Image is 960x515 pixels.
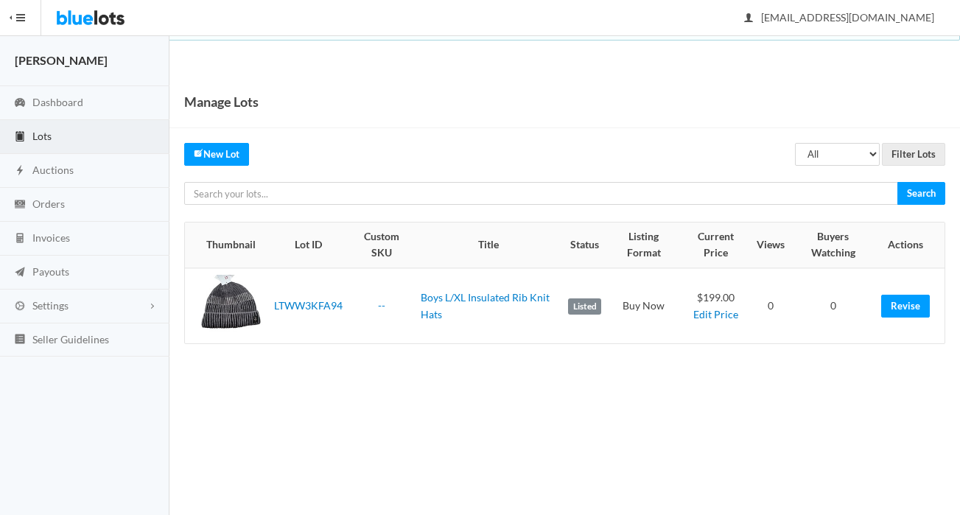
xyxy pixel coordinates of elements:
ion-icon: create [194,148,203,158]
th: Current Price [680,223,751,268]
a: -- [378,299,385,312]
th: Title [415,223,562,268]
th: Status [562,223,607,268]
span: Settings [32,299,69,312]
td: Buy Now [607,268,680,343]
input: Filter Lots [882,143,945,166]
label: Listed [568,298,601,315]
th: Lot ID [268,223,348,268]
ion-icon: calculator [13,232,27,246]
ion-icon: cash [13,198,27,212]
a: Revise [881,295,930,318]
h1: Manage Lots [184,91,259,113]
strong: [PERSON_NAME] [15,53,108,67]
a: LTWW3KFA94 [274,299,343,312]
th: Views [751,223,791,268]
input: Search [897,182,945,205]
a: createNew Lot [184,143,249,166]
ion-icon: speedometer [13,97,27,111]
ion-icon: paper plane [13,266,27,280]
a: Boys L/XL Insulated Rib Knit Hats [421,291,550,320]
span: Auctions [32,164,74,176]
td: 0 [791,268,875,343]
ion-icon: list box [13,333,27,347]
ion-icon: person [741,12,756,26]
span: Payouts [32,265,69,278]
ion-icon: flash [13,164,27,178]
th: Buyers Watching [791,223,875,268]
a: Edit Price [693,308,738,320]
td: 0 [751,268,791,343]
span: Lots [32,130,52,142]
th: Thumbnail [185,223,268,268]
span: [EMAIL_ADDRESS][DOMAIN_NAME] [745,11,934,24]
th: Actions [875,223,945,268]
span: Invoices [32,231,70,244]
th: Listing Format [607,223,680,268]
span: Dashboard [32,96,83,108]
input: Search your lots... [184,182,898,205]
span: Seller Guidelines [32,333,109,346]
ion-icon: clipboard [13,130,27,144]
th: Custom SKU [348,223,415,268]
span: Orders [32,197,65,210]
ion-icon: cog [13,300,27,314]
td: $199.00 [680,268,751,343]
